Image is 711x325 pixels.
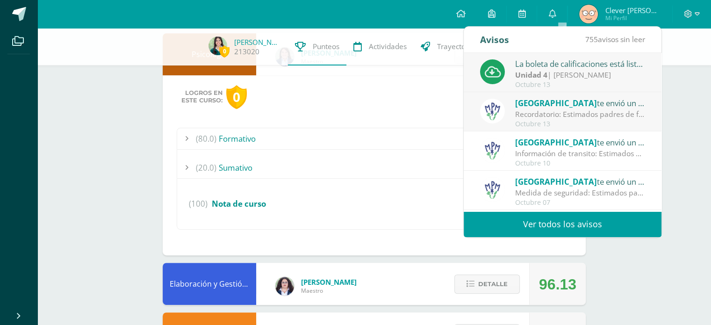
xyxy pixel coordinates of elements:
[219,45,230,57] span: 0
[480,99,505,123] img: a3978fa95217fc78923840df5a445bcb.png
[234,47,259,57] a: 213020
[313,42,339,51] span: Punteos
[515,159,645,167] div: Octubre 10
[515,199,645,207] div: Octubre 07
[288,28,346,65] a: Punteos
[301,287,357,295] span: Maestro
[515,136,645,148] div: te envió un aviso
[275,277,294,296] img: ba02aa29de7e60e5f6614f4096ff8928.png
[515,175,645,188] div: te envió un aviso
[464,211,661,237] a: Ver todos los avisos
[515,188,645,198] div: Medida de seguridad: Estimados padres de familia: Tomar nota de la información adjunta.
[226,85,247,109] div: 0
[480,177,505,202] img: a3978fa95217fc78923840df5a445bcb.png
[212,198,266,209] span: Nota de curso
[196,128,216,149] span: (80.0)
[605,14,661,22] span: Mi Perfil
[515,70,547,80] strong: Unidad 4
[478,275,508,293] span: Detalle
[539,263,576,305] div: 96.13
[515,120,645,128] div: Octubre 13
[515,148,645,159] div: Información de transito: Estimados padres de familia: compartimos con ustedes circular importante.
[234,37,281,47] a: [PERSON_NAME]
[515,81,645,89] div: Octubre 13
[301,277,357,287] span: [PERSON_NAME]
[414,28,481,65] a: Trayectoria
[515,137,597,148] span: [GEOGRAPHIC_DATA]
[189,186,208,222] span: (100)
[480,138,505,163] img: a3978fa95217fc78923840df5a445bcb.png
[585,34,645,44] span: avisos sin leer
[605,6,661,15] span: Clever [PERSON_NAME]
[196,157,216,178] span: (20.0)
[585,34,598,44] span: 755
[208,36,227,55] img: 2097ebf683c410a63f2781693a60a0cb.png
[515,109,645,120] div: Recordatorio: Estimados padres de familia: Compartimos con ustedes recordatorio para esta semana.
[515,70,645,80] div: | [PERSON_NAME]
[515,58,645,70] div: La boleta de calificaciones está lista par descargarse
[480,27,509,52] div: Avisos
[369,42,407,51] span: Actividades
[181,89,223,104] span: Logros en este curso:
[515,176,597,187] span: [GEOGRAPHIC_DATA]
[515,98,597,108] span: [GEOGRAPHIC_DATA]
[437,42,474,51] span: Trayectoria
[346,28,414,65] a: Actividades
[163,263,256,305] div: Elaboración y Gestión de Proyectos
[454,274,520,294] button: Detalle
[177,128,571,149] div: Formativo
[177,157,571,178] div: Sumativo
[579,5,598,23] img: c6a0bfaf15cb9618c68d5db85ac61b27.png
[515,97,645,109] div: te envió un aviso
